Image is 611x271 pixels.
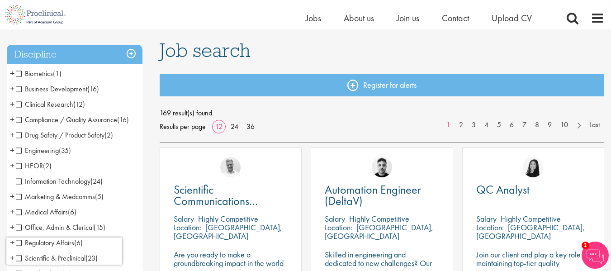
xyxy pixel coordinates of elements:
span: + [10,128,14,142]
a: 24 [227,122,242,131]
p: [GEOGRAPHIC_DATA], [GEOGRAPHIC_DATA] [476,222,585,241]
span: QC Analyst [476,182,530,197]
span: Office, Admin & Clerical [16,223,105,232]
p: [GEOGRAPHIC_DATA], [GEOGRAPHIC_DATA] [325,222,433,241]
span: (2) [43,161,52,171]
span: Marketing & Medcomms [16,192,104,201]
span: Information Technology [16,176,90,186]
a: 10 [556,120,573,130]
span: + [10,220,14,234]
img: Dean Fisher [372,157,392,177]
span: Business Development [16,84,87,94]
span: (16) [87,84,99,94]
a: About us [344,12,374,24]
span: (35) [59,146,71,155]
span: (6) [68,207,76,217]
span: + [10,190,14,203]
span: (15) [94,223,105,232]
span: (12) [73,100,85,109]
span: Business Development [16,84,99,94]
a: 3 [467,120,480,130]
span: + [10,113,14,126]
span: Engineering [16,146,59,155]
span: Location: [325,222,352,233]
span: Information Technology [16,176,103,186]
span: Scientific Communications Manager - Oncology [174,182,273,220]
span: Results per page [160,120,206,133]
a: 12 [212,122,226,131]
span: (16) [117,115,129,124]
span: Compliance / Quality Assurance [16,115,117,124]
span: (2) [104,130,113,140]
span: + [10,97,14,111]
span: + [10,82,14,95]
a: 1 [442,120,455,130]
span: Location: [476,222,504,233]
a: 7 [518,120,531,130]
span: HEOR [16,161,43,171]
span: (24) [90,176,103,186]
a: Scientific Communications Manager - Oncology [174,184,288,207]
span: Job search [160,38,251,62]
img: Numhom Sudsok [523,157,543,177]
p: Highly Competitive [198,214,258,224]
span: Location: [174,222,201,233]
span: Clinical Research [16,100,85,109]
span: + [10,67,14,80]
span: Compliance / Quality Assurance [16,115,129,124]
a: 36 [243,122,258,131]
a: 9 [543,120,556,130]
a: 4 [480,120,493,130]
span: 1 [582,242,589,249]
a: Contact [442,12,469,24]
span: Salary [325,214,345,224]
span: (1) [53,69,62,78]
a: 5 [493,120,506,130]
span: Salary [476,214,497,224]
a: 6 [505,120,518,130]
span: Engineering [16,146,71,155]
a: Automation Engineer (DeltaV) [325,184,439,207]
span: Clinical Research [16,100,73,109]
span: HEOR [16,161,52,171]
span: Biometrics [16,69,53,78]
iframe: reCAPTCHA [6,238,122,265]
a: 2 [455,120,468,130]
span: (5) [95,192,104,201]
span: Office, Admin & Clerical [16,223,94,232]
span: + [10,159,14,172]
p: Highly Competitive [349,214,409,224]
span: 169 result(s) found [160,106,604,120]
span: Salary [174,214,194,224]
span: Drug Safety / Product Safety [16,130,104,140]
a: 8 [530,120,544,130]
a: Upload CV [492,12,532,24]
a: Register for alerts [160,74,604,96]
span: Biometrics [16,69,62,78]
p: Highly Competitive [501,214,561,224]
span: Medical Affairs [16,207,76,217]
p: [GEOGRAPHIC_DATA], [GEOGRAPHIC_DATA] [174,222,282,241]
span: Marketing & Medcomms [16,192,95,201]
span: Drug Safety / Product Safety [16,130,113,140]
span: + [10,143,14,157]
a: QC Analyst [476,184,590,195]
h3: Discipline [7,45,142,64]
a: Join us [397,12,419,24]
a: Jobs [306,12,321,24]
a: Last [585,120,604,130]
span: Medical Affairs [16,207,68,217]
img: Chatbot [582,242,609,269]
span: Automation Engineer (DeltaV) [325,182,421,209]
span: + [10,205,14,219]
img: Joshua Bye [220,157,241,177]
